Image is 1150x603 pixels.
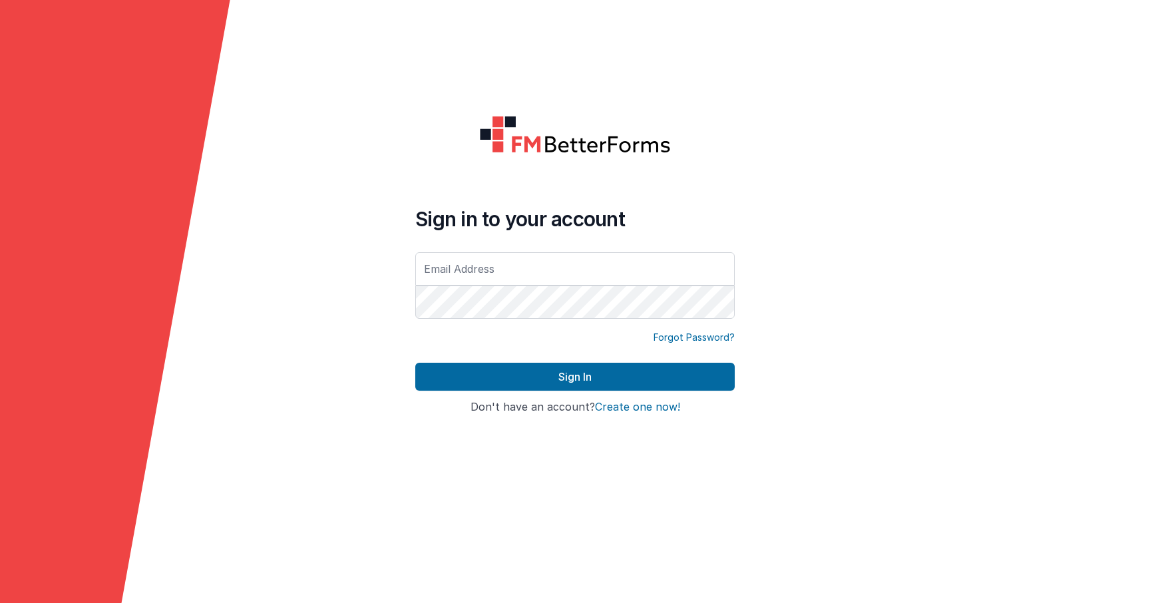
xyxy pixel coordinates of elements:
button: Create one now! [595,401,680,413]
a: Forgot Password? [654,331,735,344]
h4: Sign in to your account [415,207,735,231]
input: Email Address [415,252,735,286]
button: Sign In [415,363,735,391]
h4: Don't have an account? [415,401,735,413]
